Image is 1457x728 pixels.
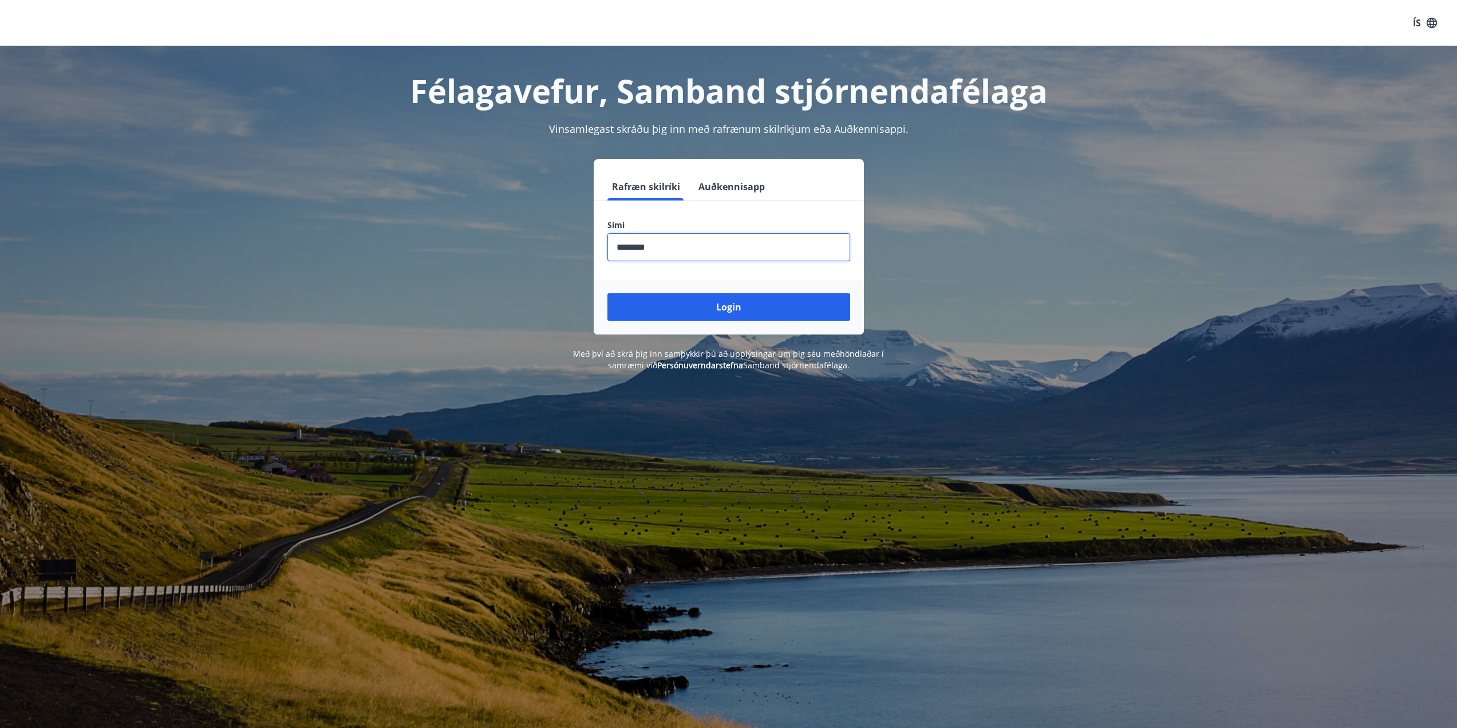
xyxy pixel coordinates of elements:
button: Rafræn skilríki [607,173,685,200]
span: Vinsamlegast skráðu þig inn með rafrænum skilríkjum eða Auðkennisappi. [549,122,909,136]
button: Login [607,293,850,321]
button: ÍS [1407,13,1443,33]
a: Persónuverndarstefna [657,360,743,371]
label: Sími [607,219,850,231]
span: Með því að skrá þig inn samþykkir þú að upplýsingar um þig séu meðhöndlaðar í samræmi við Samband... [573,348,884,371]
h1: Félagavefur, Samband stjórnendafélaga [330,69,1127,112]
button: Auðkennisapp [694,173,769,200]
